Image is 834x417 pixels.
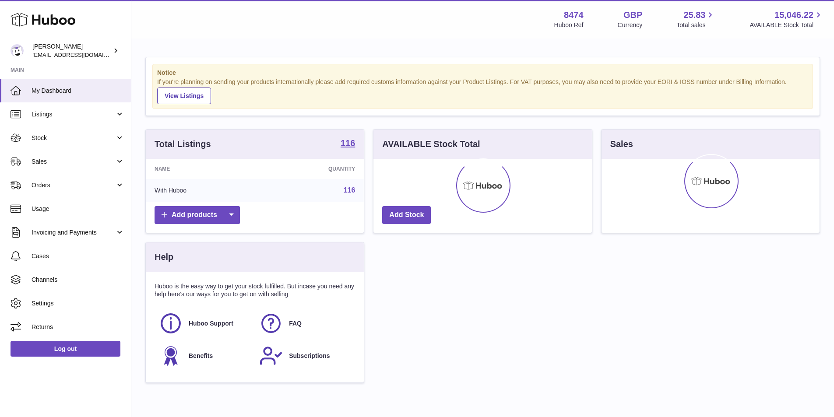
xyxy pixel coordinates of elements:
[155,282,355,299] p: Huboo is the easy way to get your stock fulfilled. But incase you need any help here's our ways f...
[382,206,431,224] a: Add Stock
[610,138,633,150] h3: Sales
[146,179,261,202] td: With Huboo
[189,319,233,328] span: Huboo Support
[261,159,364,179] th: Quantity
[159,312,250,335] a: Huboo Support
[189,352,213,360] span: Benefits
[155,251,173,263] h3: Help
[32,323,124,331] span: Returns
[32,158,115,166] span: Sales
[750,21,823,29] span: AVAILABLE Stock Total
[32,276,124,284] span: Channels
[289,352,330,360] span: Subscriptions
[341,139,355,147] strong: 116
[32,51,129,58] span: [EMAIL_ADDRESS][DOMAIN_NAME]
[32,134,115,142] span: Stock
[155,206,240,224] a: Add products
[157,78,808,104] div: If you're planning on sending your products internationally please add required customs informati...
[32,205,124,213] span: Usage
[683,9,705,21] span: 25.83
[289,319,302,328] span: FAQ
[11,341,120,357] a: Log out
[676,21,715,29] span: Total sales
[159,344,250,368] a: Benefits
[32,87,124,95] span: My Dashboard
[259,344,351,368] a: Subscriptions
[676,9,715,29] a: 25.83 Total sales
[618,21,643,29] div: Currency
[623,9,642,21] strong: GBP
[157,88,211,104] a: View Listings
[341,139,355,149] a: 116
[774,9,813,21] span: 15,046.22
[11,44,24,57] img: orders@neshealth.com
[554,21,584,29] div: Huboo Ref
[259,312,351,335] a: FAQ
[32,228,115,237] span: Invoicing and Payments
[382,138,480,150] h3: AVAILABLE Stock Total
[32,110,115,119] span: Listings
[32,252,124,260] span: Cases
[157,69,808,77] strong: Notice
[32,299,124,308] span: Settings
[32,42,111,59] div: [PERSON_NAME]
[344,186,355,194] a: 116
[155,138,211,150] h3: Total Listings
[146,159,261,179] th: Name
[32,181,115,189] span: Orders
[564,9,584,21] strong: 8474
[750,9,823,29] a: 15,046.22 AVAILABLE Stock Total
